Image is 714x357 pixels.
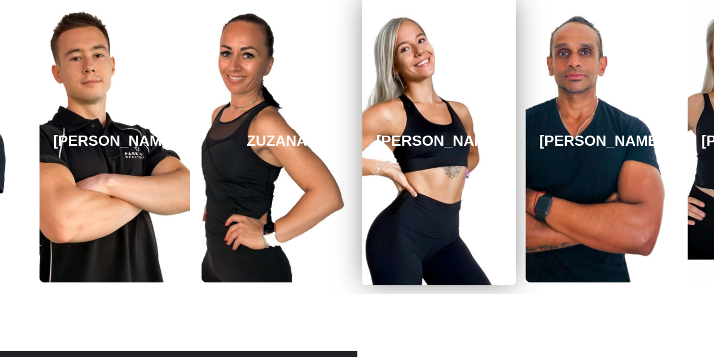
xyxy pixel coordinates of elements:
[1,323,713,349] p: 14 day free trial to PVTV -
[376,132,502,150] h3: [PERSON_NAME]
[539,132,662,150] h3: [PERSON_NAME]
[384,331,439,341] b: START NOW
[247,132,307,150] h3: ZUZANA
[53,132,176,150] h3: [PERSON_NAME]
[1,323,713,349] a: 14 day free trial to PVTV -START NOW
